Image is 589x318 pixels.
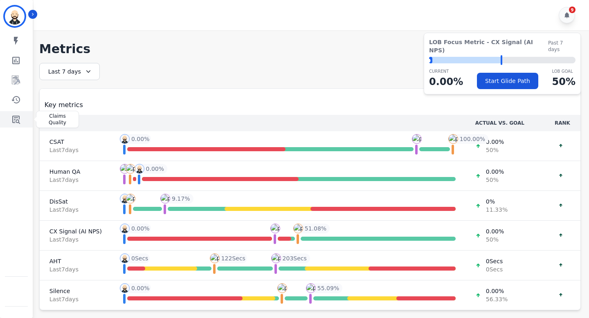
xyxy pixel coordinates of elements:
span: Key metrics [45,100,83,110]
span: Last 7 day s [49,295,102,303]
span: 203 Secs [283,254,307,262]
img: profile-pic [160,194,170,204]
span: 56.33 % [486,295,508,303]
span: 0.00 % [131,284,149,292]
img: profile-pic [412,134,422,144]
th: RANK [544,115,580,131]
span: 50 % [486,235,504,244]
img: profile-pic [120,134,130,144]
img: profile-pic [277,283,287,293]
img: profile-pic [120,283,130,293]
span: 11.33 % [486,206,508,214]
span: DisSat [49,197,102,206]
span: 0.00 % [486,227,504,235]
img: profile-pic [210,253,220,263]
p: CURRENT [429,68,463,74]
div: ⬤ [429,57,432,63]
img: profile-pic [120,253,130,263]
span: CX Signal (AI NPS) [49,227,102,235]
span: AHT [49,257,102,265]
span: 0.00 % [146,165,164,173]
img: profile-pic [135,164,144,174]
span: Last 7 day s [49,235,102,244]
span: 0.00 % [486,138,504,146]
span: Human QA [49,168,102,176]
p: 50 % [552,74,576,89]
span: Silence [49,287,102,295]
div: 9 [569,7,576,13]
h1: Metrics [39,42,581,56]
img: profile-pic [120,194,130,204]
img: profile-pic [120,224,130,233]
span: 0 % [486,197,508,206]
span: Past 7 days [548,40,576,53]
span: CSAT [49,138,102,146]
span: 0 Secs [131,254,148,262]
span: 55.09 % [317,284,339,292]
img: Bordered avatar [5,7,25,26]
img: profile-pic [271,253,281,263]
span: LOB Focus Metric - CX Signal (AI NPS) [429,38,548,54]
span: Last 7 day s [49,146,102,154]
img: profile-pic [126,194,135,204]
img: profile-pic [120,164,130,174]
span: 122 Secs [221,254,245,262]
span: 0.00 % [131,135,149,143]
span: 50 % [486,146,504,154]
span: 50 % [486,176,504,184]
img: profile-pic [448,134,458,144]
span: 0.00 % [131,224,149,233]
span: 0.00 % [486,287,508,295]
span: Last 7 day s [49,176,102,184]
span: 0 Secs [486,257,503,265]
span: 0 Secs [486,265,503,273]
th: ACTUAL VS. GOAL [465,115,544,131]
img: profile-pic [126,164,135,174]
img: profile-pic [293,224,303,233]
img: profile-pic [270,224,280,233]
span: 51.08 % [305,224,326,233]
span: 9.17 % [172,195,190,203]
div: Last 7 days [39,63,100,80]
p: LOB Goal [552,68,576,74]
button: Start Glide Path [477,73,538,89]
span: 100.00 % [460,135,485,143]
span: Last 7 day s [49,265,102,273]
span: Last 7 day s [49,206,102,214]
img: profile-pic [306,283,316,293]
span: 0.00 % [486,168,504,176]
p: 0.00 % [429,74,463,89]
